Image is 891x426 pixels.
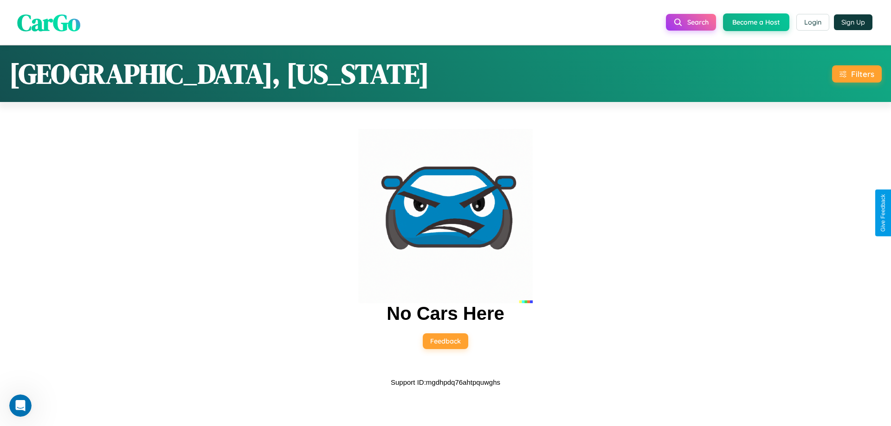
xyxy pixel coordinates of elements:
button: Sign Up [834,14,872,30]
span: Search [687,18,709,26]
button: Search [666,14,716,31]
button: Login [796,14,829,31]
img: car [358,129,533,303]
h2: No Cars Here [387,303,504,324]
iframe: Intercom live chat [9,394,32,417]
button: Feedback [423,333,468,349]
button: Filters [832,65,882,83]
button: Become a Host [723,13,789,31]
h1: [GEOGRAPHIC_DATA], [US_STATE] [9,55,429,93]
div: Filters [851,69,874,79]
span: CarGo [17,6,80,38]
p: Support ID: mgdhpdq76ahtpquwghs [391,376,500,388]
div: Give Feedback [880,194,886,232]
